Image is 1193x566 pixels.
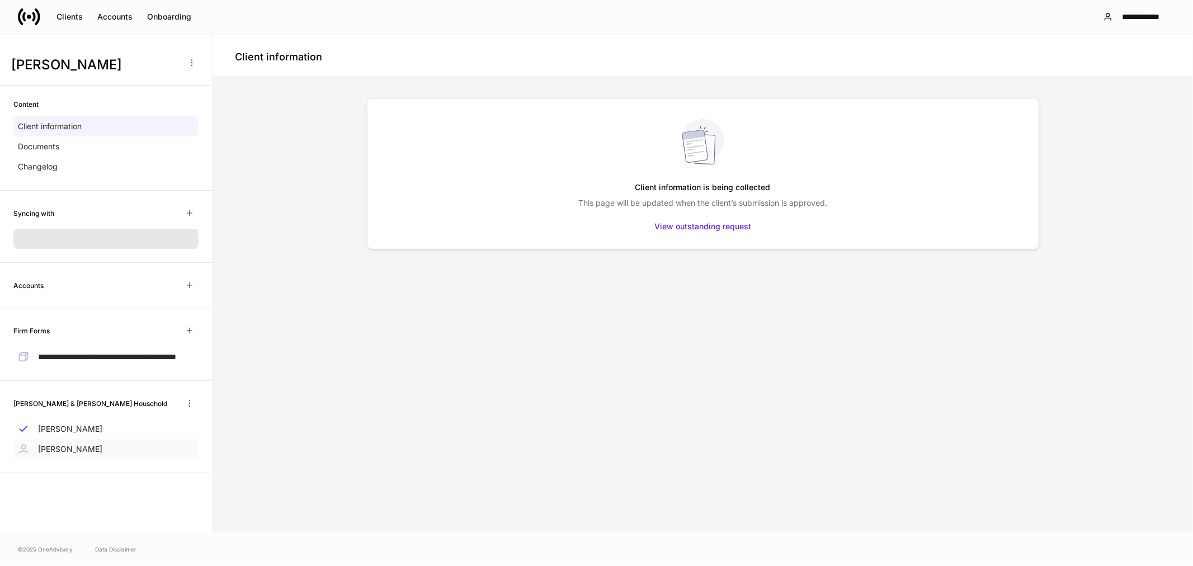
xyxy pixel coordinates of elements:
[235,50,322,64] h4: Client information
[647,218,758,235] button: View outstanding request
[140,8,199,26] button: Onboarding
[18,121,82,132] p: Client information
[147,11,191,22] div: Onboarding
[654,221,751,232] div: View outstanding request
[13,280,44,291] h6: Accounts
[90,8,140,26] button: Accounts
[635,177,771,197] h5: Client information is being collected
[56,11,83,22] div: Clients
[97,11,133,22] div: Accounts
[18,161,58,172] p: Changelog
[13,99,39,110] h6: Content
[38,444,102,455] p: [PERSON_NAME]
[18,141,59,152] p: Documents
[11,56,178,74] h3: [PERSON_NAME]
[13,398,167,409] h6: [PERSON_NAME] & [PERSON_NAME] Household
[13,136,199,157] a: Documents
[13,157,199,177] a: Changelog
[13,419,199,439] a: [PERSON_NAME]
[13,439,199,459] a: [PERSON_NAME]
[13,208,54,219] h6: Syncing with
[38,423,102,435] p: [PERSON_NAME]
[18,545,73,554] span: © 2025 OneAdvisory
[49,8,90,26] button: Clients
[95,545,136,554] a: Data Disclaimer
[13,116,199,136] a: Client information
[578,197,827,209] p: This page will be updated when the client’s submission is approved.
[13,326,50,336] h6: Firm Forms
